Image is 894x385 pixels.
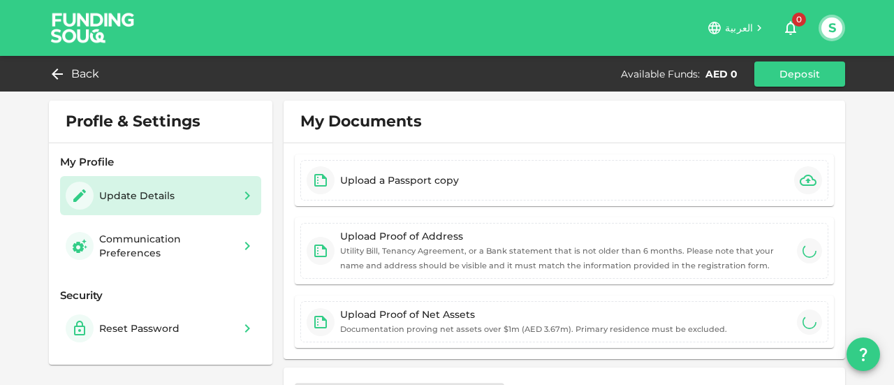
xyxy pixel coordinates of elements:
[71,64,100,84] span: Back
[340,229,791,243] div: Upload Proof of Address
[340,173,459,187] div: Upload a Passport copy
[725,22,753,34] span: العربية
[340,246,774,270] small: Utility Bill, Tenancy Agreement, or a Bank statement that is not older than 6 months. Please note...
[60,154,261,170] div: My Profile
[847,337,880,371] button: question
[99,232,233,260] div: Communication Preferences
[792,13,806,27] span: 0
[705,67,738,81] div: AED 0
[300,112,422,131] span: My Documents
[99,321,179,335] div: Reset Password
[821,17,842,38] button: S
[340,307,727,321] div: Upload Proof of Net Assets
[340,324,727,334] small: Documentation proving net assets over $1m (AED 3.67m). Primary residence must be excluded.
[621,67,700,81] div: Available Funds :
[777,14,805,42] button: 0
[60,288,261,304] div: Security
[99,189,175,203] div: Update Details
[754,61,845,87] button: Deposit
